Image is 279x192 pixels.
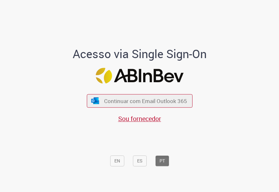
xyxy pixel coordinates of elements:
[87,94,193,108] button: ícone Azure/Microsoft 360 Continuar com Email Outlook 365
[104,97,187,105] span: Continuar com Email Outlook 365
[91,97,100,104] img: ícone Azure/Microsoft 360
[118,114,161,123] a: Sou fornecedor
[133,156,147,167] button: ES
[24,48,255,60] h1: Acesso via Single Sign-On
[155,156,169,167] button: PT
[110,156,124,167] button: EN
[96,68,184,84] img: Logo ABInBev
